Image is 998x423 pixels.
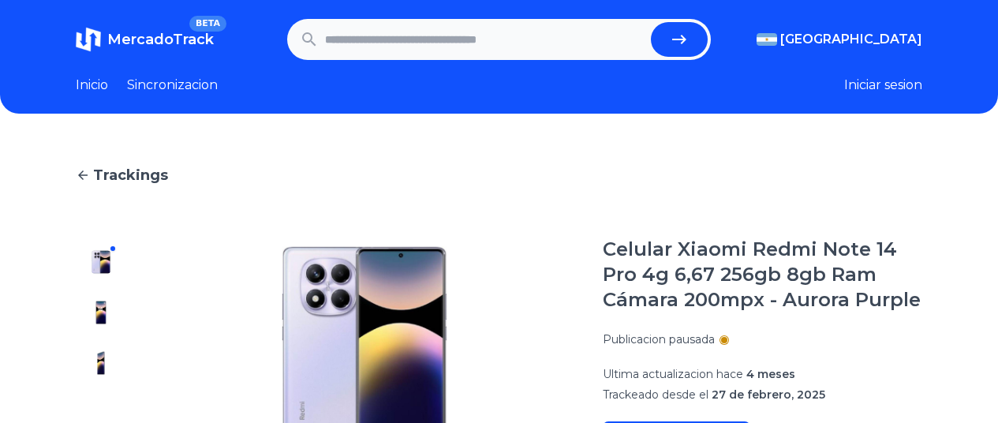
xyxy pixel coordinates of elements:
a: MercadoTrackBETA [76,27,214,52]
a: Inicio [76,76,108,95]
span: Ultima actualizacion hace [603,367,743,381]
span: Trackeado desde el [603,387,708,402]
img: Celular Xiaomi Redmi Note 14 Pro 4g 6,67 256gb 8gb Ram Cámara 200mpx - Aurora Purple [88,249,114,275]
h1: Celular Xiaomi Redmi Note 14 Pro 4g 6,67 256gb 8gb Ram Cámara 200mpx - Aurora Purple [603,237,922,313]
button: Iniciar sesion [844,76,922,95]
button: [GEOGRAPHIC_DATA] [757,30,922,49]
span: [GEOGRAPHIC_DATA] [780,30,922,49]
img: MercadoTrack [76,27,101,52]
a: Sincronizacion [127,76,218,95]
a: Trackings [76,164,922,186]
img: Celular Xiaomi Redmi Note 14 Pro 4g 6,67 256gb 8gb Ram Cámara 200mpx - Aurora Purple [88,350,114,376]
span: BETA [189,16,226,32]
img: Argentina [757,33,777,46]
span: Trackings [93,164,168,186]
img: Celular Xiaomi Redmi Note 14 Pro 4g 6,67 256gb 8gb Ram Cámara 200mpx - Aurora Purple [88,300,114,325]
span: 27 de febrero, 2025 [712,387,825,402]
span: MercadoTrack [107,31,214,48]
p: Publicacion pausada [603,331,715,347]
span: 4 meses [746,367,795,381]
